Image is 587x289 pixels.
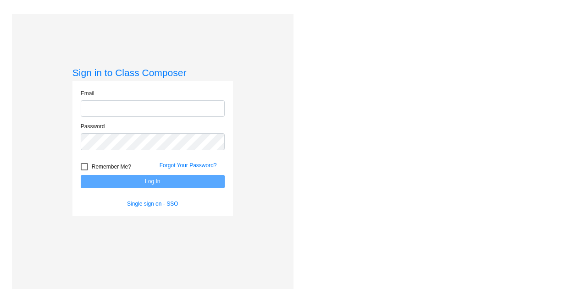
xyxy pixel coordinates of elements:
label: Password [81,122,105,131]
span: Remember Me? [92,161,131,172]
h3: Sign in to Class Composer [72,67,233,78]
label: Email [81,89,94,98]
a: Forgot Your Password? [160,162,217,169]
a: Single sign on - SSO [127,201,178,207]
button: Log In [81,175,225,188]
